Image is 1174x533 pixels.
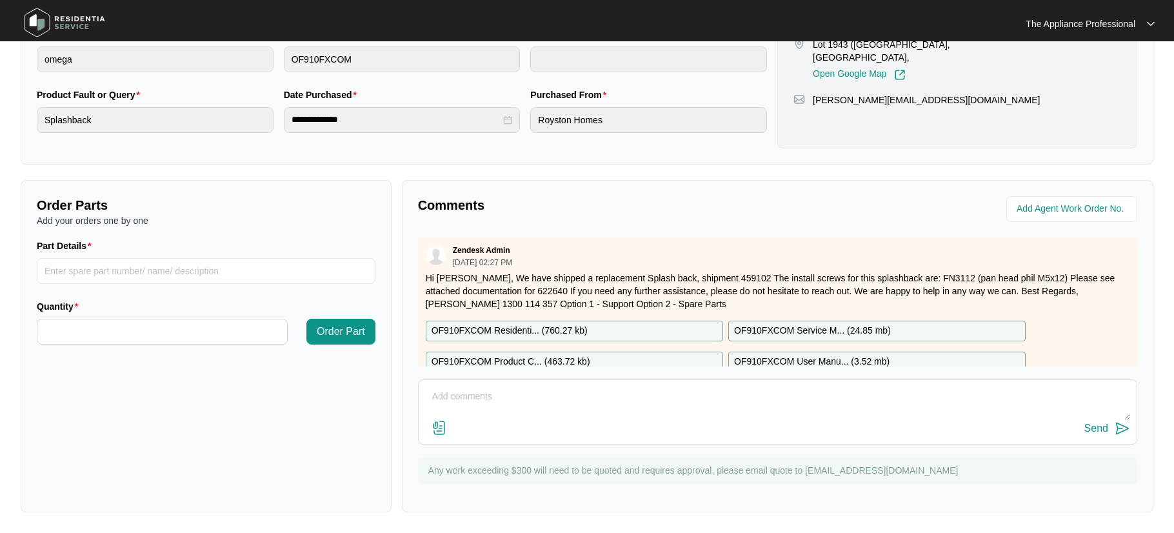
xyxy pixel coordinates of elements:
[292,113,501,126] input: Date Purchased
[278,336,283,340] span: down
[273,332,287,344] span: Decrease Value
[37,239,97,252] label: Part Details
[432,355,590,369] p: OF910FXCOM Product C... ( 463.72 kb )
[432,324,588,338] p: OF910FXCOM Residenti... ( 760.27 kb )
[37,196,375,214] p: Order Parts
[793,94,805,105] img: map-pin
[1017,201,1129,217] input: Add Agent Work Order No.
[317,324,365,339] span: Order Part
[1084,420,1130,437] button: Send
[37,88,145,101] label: Product Fault or Query
[432,420,447,436] img: file-attachment-doc.svg
[813,69,906,81] a: Open Google Map
[284,46,521,72] input: Product Model
[428,464,1131,477] p: Any work exceeding $300 will need to be quoted and requires approval, please email quote to [EMAI...
[37,214,375,227] p: Add your orders one by one
[37,258,375,284] input: Part Details
[453,245,510,256] p: Zendesk Admin
[1115,421,1130,436] img: send-icon.svg
[1147,21,1155,27] img: dropdown arrow
[813,94,1040,106] p: [PERSON_NAME][EMAIL_ADDRESS][DOMAIN_NAME]
[1084,423,1108,434] div: Send
[306,319,375,345] button: Order Part
[530,46,767,72] input: Serial Number
[273,319,287,332] span: Increase Value
[426,246,446,265] img: user.svg
[37,319,287,344] input: Quantity
[530,107,767,133] input: Purchased From
[37,300,83,313] label: Quantity
[426,272,1129,310] p: Hi [PERSON_NAME], We have shipped a replacement Splash back, shipment 459102 The install screws f...
[734,324,891,338] p: OF910FXCOM Service M... ( 24.85 mb )
[278,323,283,328] span: up
[530,88,612,101] label: Purchased From
[453,259,512,266] p: [DATE] 02:27 PM
[19,3,110,42] img: residentia service logo
[1026,17,1135,30] p: The Appliance Professional
[734,355,890,369] p: OF910FXCOM User Manu... ( 3.52 mb )
[37,107,274,133] input: Product Fault or Query
[37,46,274,72] input: Brand
[284,88,362,101] label: Date Purchased
[813,38,984,64] p: Lot 1943 ([GEOGRAPHIC_DATA], [GEOGRAPHIC_DATA],
[418,196,769,214] p: Comments
[894,69,906,81] img: Link-External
